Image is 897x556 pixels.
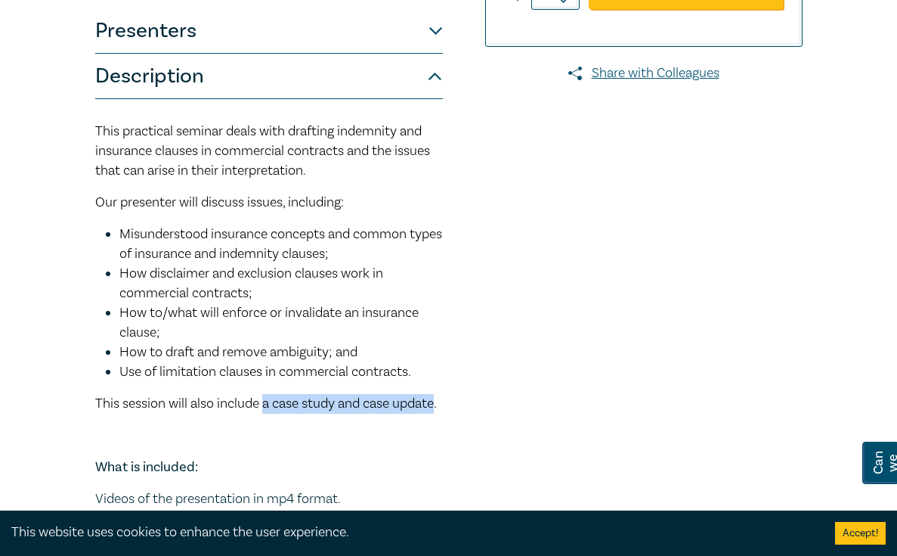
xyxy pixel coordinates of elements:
span: Use of limitation clauses in commercial contracts. [119,363,411,381]
span: Our presenter will discuss issues, including: [95,194,344,211]
span: How disclaimer and exclusion clauses work in commercial contracts; [119,265,383,302]
p: Videos of the presentation in mp4 format. [95,489,443,509]
span: How to/what will enforce or invalidate an insurance clause; [119,304,419,341]
div: This website uses cookies to enhance the user experience. [11,523,812,542]
button: Presenters [95,8,443,54]
strong: What is included: [95,458,198,476]
a: Share with Colleagues [485,64,803,83]
span: How to draft and remove ambiguity; and [119,343,357,361]
button: Accept cookies [835,522,886,545]
span: This practical seminar deals with drafting indemnity and insurance clauses in commercial contract... [95,123,430,179]
span: This session will also include a case study and case update. [95,395,437,412]
button: Description [95,54,443,99]
span: Misunderstood insurance concepts and common types of insurance and indemnity clauses; [119,225,442,262]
